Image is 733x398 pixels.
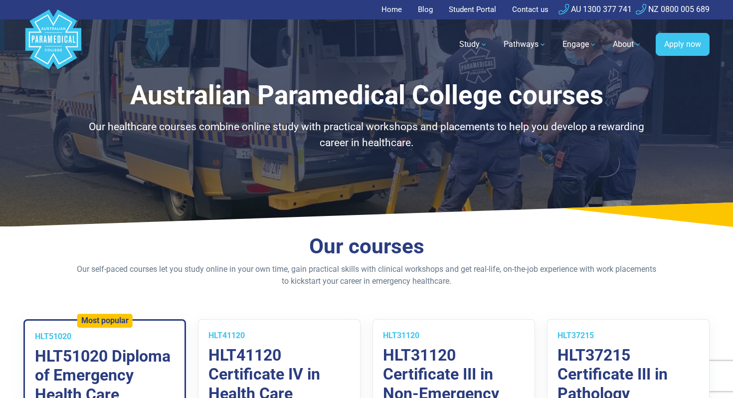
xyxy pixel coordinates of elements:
a: Australian Paramedical College [23,19,83,70]
h5: Most popular [81,316,129,325]
span: HLT37215 [557,331,594,340]
span: HLT51020 [35,332,71,341]
a: NZ 0800 005 689 [636,4,710,14]
a: Apply now [656,33,710,56]
a: Pathways [498,30,552,58]
p: Our self-paced courses let you study online in your own time, gain practical skills with clinical... [75,263,658,287]
a: Study [453,30,494,58]
a: About [607,30,648,58]
h2: Our courses [75,234,658,259]
span: HLT31120 [383,331,419,340]
p: Our healthcare courses combine online study with practical workshops and placements to help you d... [75,119,658,151]
h1: Australian Paramedical College courses [75,80,658,111]
a: AU 1300 377 741 [558,4,632,14]
span: HLT41120 [208,331,245,340]
a: Engage [556,30,603,58]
